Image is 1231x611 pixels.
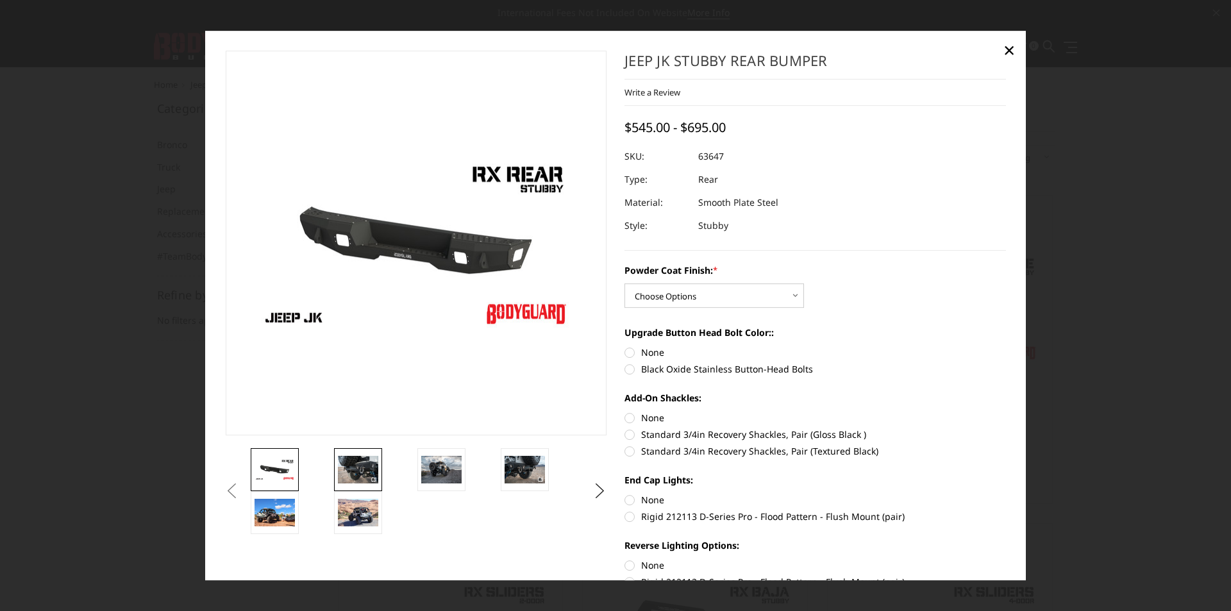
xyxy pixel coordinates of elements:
[624,168,689,191] dt: Type:
[624,51,1006,80] h1: Jeep JK Stubby Rear Bumper
[624,391,1006,405] label: Add-On Shackles:
[421,456,462,483] img: Jeep JK Stubby Rear Bumper
[226,51,607,435] a: Jeep JK Stubby Rear Bumper
[624,145,689,168] dt: SKU:
[698,145,724,168] dd: 63647
[624,264,1006,277] label: Powder Coat Finish:
[624,87,680,98] a: Write a Review
[624,493,1006,506] label: None
[624,326,1006,339] label: Upgrade Button Head Bolt Color::
[624,362,1006,376] label: Black Oxide Stainless Button-Head Bolts
[505,456,545,483] img: Jeep JK Stubby Rear Bumper
[338,499,378,526] img: Jeep JK Stubby Rear Bumper
[255,499,295,526] img: Jeep JK Stubby Rear Bumper
[1167,549,1231,611] iframe: Chat Widget
[624,119,726,136] span: $545.00 - $695.00
[1003,36,1015,63] span: ×
[698,214,728,237] dd: Stubby
[698,191,778,214] dd: Smooth Plate Steel
[590,481,610,501] button: Next
[624,473,1006,487] label: End Cap Lights:
[624,346,1006,359] label: None
[624,510,1006,523] label: Rigid 212113 D-Series Pro - Flood Pattern - Flush Mount (pair)
[624,428,1006,441] label: Standard 3/4in Recovery Shackles, Pair (Gloss Black )
[338,456,378,483] img: Jeep JK Stubby Rear Bumper
[624,444,1006,458] label: Standard 3/4in Recovery Shackles, Pair (Textured Black)
[255,458,295,481] img: Jeep JK Stubby Rear Bumper
[624,558,1006,572] label: None
[999,40,1019,60] a: Close
[624,411,1006,424] label: None
[624,191,689,214] dt: Material:
[624,214,689,237] dt: Style:
[624,575,1006,589] label: Rigid 212113 D-Series Pro - Flood Pattern - Flush Mount (pair)
[624,539,1006,552] label: Reverse Lighting Options:
[222,481,242,501] button: Previous
[698,168,718,191] dd: Rear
